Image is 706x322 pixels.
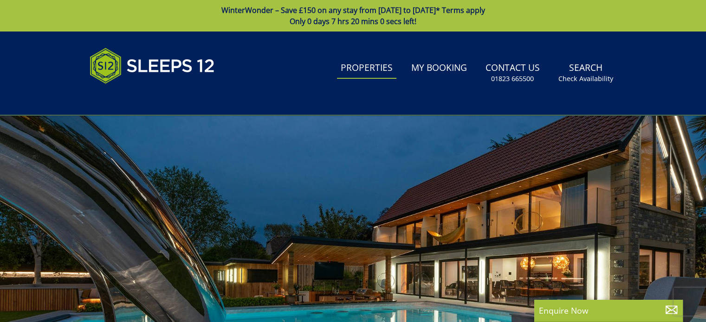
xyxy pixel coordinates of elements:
[337,58,396,79] a: Properties
[90,43,215,89] img: Sleeps 12
[85,95,182,102] iframe: Customer reviews powered by Trustpilot
[539,304,678,316] p: Enquire Now
[491,74,534,83] small: 01823 665500
[290,16,416,26] span: Only 0 days 7 hrs 20 mins 0 secs left!
[482,58,544,88] a: Contact Us01823 665500
[555,58,617,88] a: SearchCheck Availability
[408,58,471,79] a: My Booking
[558,74,613,83] small: Check Availability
